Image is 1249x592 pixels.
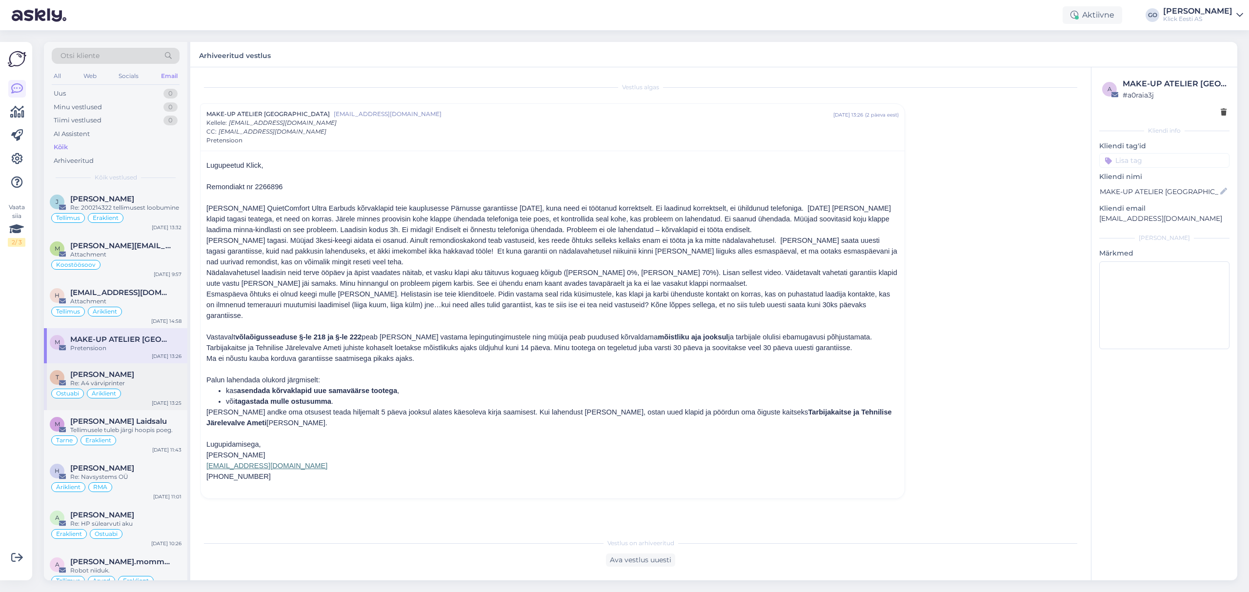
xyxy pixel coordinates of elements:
p: Ma ei nõustu kauba korduva garantiisse saatmisega pikaks ajaks. [206,353,899,364]
span: h [55,292,60,299]
span: MAKE-UP ATELIER [GEOGRAPHIC_DATA] [206,110,330,118]
div: [DATE] 9:57 [154,271,181,278]
div: Klick Eesti AS [1163,15,1232,23]
span: A [55,514,60,521]
div: [DATE] 13:26 [152,353,181,360]
div: Re: 200214322 tellimusest loobumine [70,203,181,212]
b: võlaõigusseaduse §-le 218 ja §-le 222 [235,333,362,341]
div: 2 / 3 [8,238,25,247]
span: Eraklient [123,578,149,584]
span: Kellele : [206,119,227,126]
div: Email [159,70,180,82]
span: [EMAIL_ADDRESS][DOMAIN_NAME] [219,128,326,135]
li: kas , [226,385,899,396]
div: [DATE] 10:26 [151,540,181,547]
span: M [55,420,60,428]
b: asendada kõrvaklapid uue samaväärse tootega [237,387,397,395]
p: Vastavalt peab [PERSON_NAME] vastama lepingutingimustele ning müüja peab puudused kõrvaldama ja t... [206,332,899,353]
p: [PERSON_NAME] andke oma otsusest teada hiljemalt 5 päeva jooksul alates käesoleva kirja saamisest... [206,407,899,428]
p: Esmaspäeva õhtuks ei olnud keegi mulle [PERSON_NAME]. Helistasin ise teie klienditoele. Pidin vas... [206,289,899,321]
li: või . [226,396,899,407]
span: Eraklient [85,437,111,443]
div: Uus [54,89,66,99]
span: Arved [93,578,110,584]
p: Kliendi tag'id [1099,141,1229,151]
span: Koostöösoov [56,262,96,268]
span: RMA [93,484,107,490]
div: Socials [117,70,141,82]
div: Pretensioon [70,344,181,353]
div: Arhiveeritud [54,156,94,166]
div: Aktiivne [1063,6,1122,24]
p: Palun lahendada olukord järgmiselt: [206,375,899,385]
span: Äriklient [93,309,117,315]
span: Merle Laidsalu [70,417,167,426]
span: Ostuabi [56,391,79,396]
div: Attachment [70,250,181,259]
span: Tellimus [56,215,80,221]
div: 0 [163,116,178,125]
div: Vaata siia [8,203,25,247]
p: Remondiakt nr 2266896 [206,181,899,192]
div: Tiimi vestlused [54,116,101,125]
div: All [52,70,63,82]
div: Vestlus algas [200,83,1081,92]
span: [EMAIL_ADDRESS][DOMAIN_NAME] [229,119,337,126]
span: Pretensioon [206,136,242,145]
span: Kõik vestlused [95,173,137,182]
div: Minu vestlused [54,102,102,112]
p: Kliendi nimi [1099,172,1229,182]
p: Märkmed [1099,248,1229,258]
span: MAKE-UP ATELIER PARIS [70,335,172,344]
div: 0 [163,102,178,112]
span: jüri Vegner [70,195,134,203]
span: marlen@lifedance.ee [70,241,172,250]
div: [DATE] 13:25 [152,399,181,407]
div: [PERSON_NAME] [1163,7,1232,15]
div: Tellimusele tuleb järgi hoopis poeg. [70,426,181,434]
div: Ava vestlus uuesti [606,553,675,567]
div: [PERSON_NAME] [1099,234,1229,242]
span: Helen Spriit [70,464,134,473]
span: Tellimus [56,309,80,315]
div: GO [1146,8,1159,22]
span: Vestlus on arhiveeritud [607,539,674,548]
div: MAKE-UP ATELIER [GEOGRAPHIC_DATA] [1123,78,1227,90]
span: a [55,561,60,568]
div: Robot niiduk. [70,566,181,575]
input: Lisa tag [1099,153,1229,168]
span: Ostuabi [95,531,118,537]
div: AI Assistent [54,129,90,139]
div: [DATE] 11:43 [152,446,181,454]
label: Arhiveeritud vestlus [199,48,271,61]
b: tagastada mulle ostusumma [235,397,331,405]
span: Tõnu Leppmets [70,370,134,379]
p: [PERSON_NAME] QuietComfort Ultra Earbuds kõrvaklapid teie kauplusesse Pärnusse garantiisse [DATE]... [206,203,899,235]
p: Lugupeetud Klick, [206,160,899,171]
a: [PERSON_NAME]Klick Eesti AS [1163,7,1243,23]
span: Tellimus [56,578,80,584]
span: Eraklient [93,215,119,221]
span: Otsi kliente [60,51,100,61]
span: Eraklient [56,531,82,537]
div: 0 [163,89,178,99]
div: Web [81,70,99,82]
div: Re: Navsystems OÜ [70,473,181,481]
span: Anneli Oja [70,511,134,519]
span: CC : [206,128,217,135]
span: m [55,245,60,252]
p: [PERSON_NAME] tagasi. Müüjad 3kesi-keegi aidata ei osanud. Ainult remondioskakond teab vastuseid,... [206,235,899,267]
span: T [56,374,59,381]
div: ( 2 päeva eest ) [865,111,899,118]
img: Askly Logo [8,50,26,68]
p: Nädalavahetusel laadisin neid terve ööpäev ja äpist vaadates näitab, et vasku klapi aku täituvus ... [206,267,899,289]
b: mõistliku aja jooksul [658,333,728,341]
p: [EMAIL_ADDRESS][DOMAIN_NAME] [1099,214,1229,224]
div: Attachment [70,297,181,306]
p: [PHONE_NUMBER] [206,471,899,482]
div: [DATE] 13:32 [152,224,181,231]
span: H [55,467,60,474]
div: Re: A4 värviprinter [70,379,181,388]
div: [DATE] 11:01 [153,493,181,500]
div: Re: HP sülearvuti aku [70,519,181,528]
